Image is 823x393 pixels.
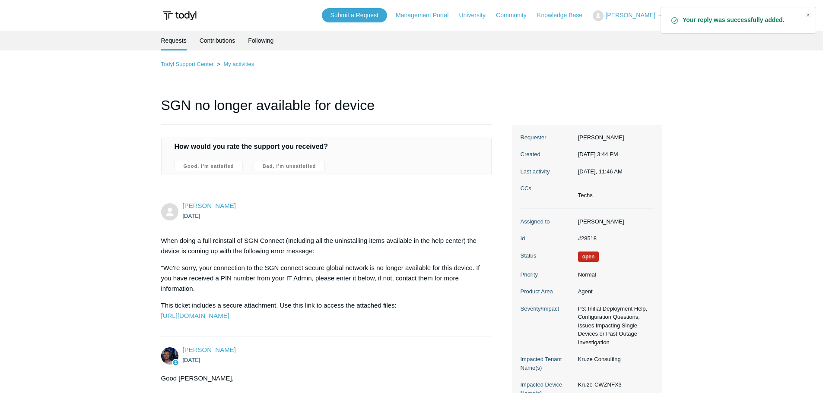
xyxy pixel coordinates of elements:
[161,300,483,321] p: This ticket includes a secure attachment. Use this link to access the attached files:
[521,184,574,193] dt: CCs
[161,61,214,67] a: Todyl Support Center
[223,61,254,67] a: My activities
[521,167,574,176] dt: Last activity
[578,191,593,200] li: Techs
[161,263,483,294] p: "We're sorry, your connection to the SGN connect secure global network is no longer available for...
[183,346,236,353] span: Connor Davis
[521,234,574,243] dt: Id
[593,10,662,21] button: [PERSON_NAME]
[161,31,187,50] li: Requests
[521,270,574,279] dt: Priority
[574,234,654,243] dd: #28518
[161,95,492,125] h1: SGN no longer available for device
[802,9,814,21] div: Close
[161,236,483,256] p: When doing a full reinstall of SGN Connect (Including all the uninstalling items available in the...
[574,305,654,347] dd: P3: Initial Deployment Help, Configuration Questions, Issues Impacting Single Devices or Past Out...
[175,141,479,152] h4: How would you rate the support you received?
[574,287,654,296] dd: Agent
[496,11,535,20] a: Community
[215,61,254,67] li: My activities
[521,287,574,296] dt: Product Area
[574,270,654,279] dd: Normal
[183,202,236,209] span: Douglas Menard
[574,133,654,142] dd: [PERSON_NAME]
[183,202,236,209] a: [PERSON_NAME]
[161,8,198,24] img: Todyl Support Center Help Center home page
[183,346,236,353] a: [PERSON_NAME]
[537,11,591,20] a: Knowledge Base
[175,161,243,171] label: Good, I'm satisfied
[521,217,574,226] dt: Assigned to
[521,355,574,372] dt: Impacted Tenant Name(s)
[161,312,229,319] a: [URL][DOMAIN_NAME]
[578,151,618,157] time: 09/29/2025, 15:44
[248,31,273,50] a: Following
[578,168,623,175] time: 10/13/2025, 11:46
[521,133,574,142] dt: Requester
[521,150,574,159] dt: Created
[521,305,574,313] dt: Severity/Impact
[200,31,235,50] a: Contributions
[574,380,654,389] dd: Kruze-CWZNFX3
[396,11,457,20] a: Management Portal
[683,16,798,25] strong: Your reply was successfully added.
[574,355,654,364] dd: Kruze Consulting
[521,252,574,260] dt: Status
[322,8,387,22] a: Submit a Request
[459,11,494,20] a: University
[578,252,599,262] span: We are working on a response for you
[161,61,216,67] li: Todyl Support Center
[183,213,200,219] time: 09/29/2025, 15:44
[254,161,325,171] label: Bad, I'm unsatisfied
[574,217,654,226] dd: [PERSON_NAME]
[183,357,200,363] time: 09/29/2025, 15:58
[605,12,655,19] span: [PERSON_NAME]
